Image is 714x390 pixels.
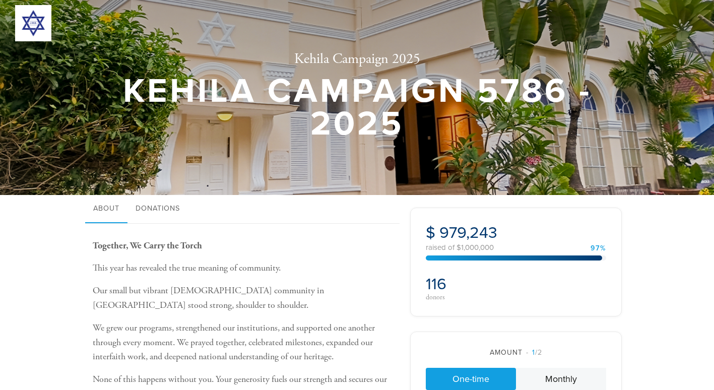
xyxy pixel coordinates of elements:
[15,5,51,41] img: 300x300_JWB%20logo.png
[426,275,513,294] h2: 116
[127,195,188,223] a: Donations
[532,348,535,357] span: 1
[93,240,202,251] b: Together, We Carry the Torch
[426,294,513,301] div: donors
[426,368,516,390] a: One-time
[93,261,395,276] p: This year has revealed the true meaning of community.
[426,223,435,242] span: $
[93,284,395,313] p: Our small but vibrant [DEMOGRAPHIC_DATA] community in [GEOGRAPHIC_DATA] stood strong, shoulder to...
[439,223,497,242] span: 979,243
[526,348,542,357] span: /2
[93,321,395,364] p: We grew our programs, strengthened our institutions, and supported one another through every mome...
[120,51,594,68] h2: Kehila Campaign 2025
[85,195,127,223] a: About
[426,244,606,251] div: raised of $1,000,000
[591,245,606,252] div: 97%
[426,347,606,358] div: Amount
[120,75,594,140] h1: Kehila Campaign 5786 - 2025
[516,368,606,390] a: Monthly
